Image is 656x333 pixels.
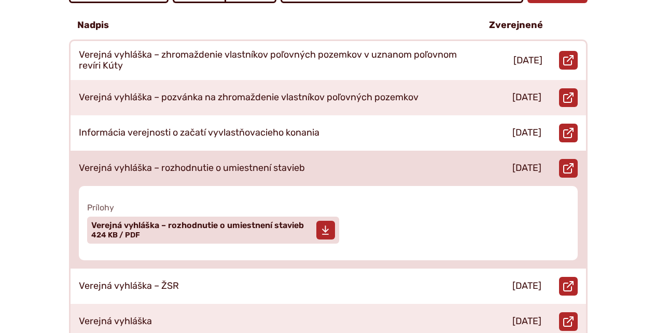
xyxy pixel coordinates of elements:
[77,20,109,31] p: Nadpis
[79,127,319,139] p: Informácia verejnosti o začatí vyvlastňovacieho konania
[512,127,541,139] p: [DATE]
[512,92,541,103] p: [DATE]
[512,316,541,327] p: [DATE]
[87,203,569,212] span: Prílohy
[79,92,418,103] p: Verejná vyhláška – pozvánka na zhromaždenie vlastníkov poľovných pozemkov
[79,163,305,174] p: Verejná vyhláška – rozhodnutie o umiestnení stavieb
[489,20,543,31] p: Zverejnené
[91,231,140,239] span: 424 KB / PDF
[79,316,152,327] p: Verejná vyhláška
[513,55,542,66] p: [DATE]
[87,217,339,244] a: Verejná vyhláška – rozhodnutie o umiestnení stavieb 424 KB / PDF
[79,281,179,292] p: Verejná vyhláška – ŽSR
[512,281,541,292] p: [DATE]
[512,163,541,174] p: [DATE]
[91,221,304,230] span: Verejná vyhláška – rozhodnutie o umiestnení stavieb
[79,49,465,72] p: Verejná vyhláška – zhromaždenie vlastníkov poľovných pozemkov v uznanom poľovnom revíri Kúty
